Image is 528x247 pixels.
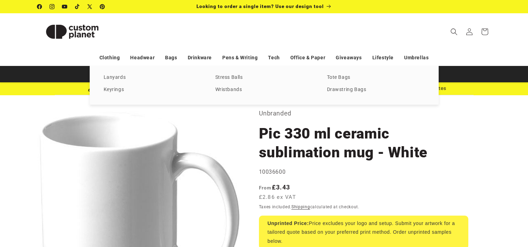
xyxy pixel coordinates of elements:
[259,185,272,190] span: From
[37,16,107,47] img: Custom Planet
[259,203,468,210] div: Taxes included. calculated at checkout.
[446,24,462,39] summary: Search
[215,85,313,95] a: Wristbands
[268,220,309,226] strong: Unprinted Price:
[327,73,425,82] a: Tote Bags
[259,169,286,175] span: 10036600
[165,52,177,64] a: Bags
[104,73,201,82] a: Lanyards
[372,52,394,64] a: Lifestyle
[188,52,212,64] a: Drinkware
[291,204,310,209] a: Shipping
[327,85,425,95] a: Drawstring Bags
[493,214,528,247] iframe: Chat Widget
[336,52,362,64] a: Giveaways
[404,52,429,64] a: Umbrellas
[222,52,258,64] a: Pens & Writing
[99,52,120,64] a: Clothing
[259,124,468,162] h1: Pic 330 ml ceramic sublimation mug - White
[215,73,313,82] a: Stress Balls
[259,108,468,119] p: Unbranded
[259,193,296,201] span: £2.86 ex VAT
[35,13,110,50] a: Custom Planet
[290,52,325,64] a: Office & Paper
[104,85,201,95] a: Keyrings
[268,52,280,64] a: Tech
[259,184,290,191] strong: £3.43
[130,52,155,64] a: Headwear
[196,3,324,9] span: Looking to order a single item? Use our design tool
